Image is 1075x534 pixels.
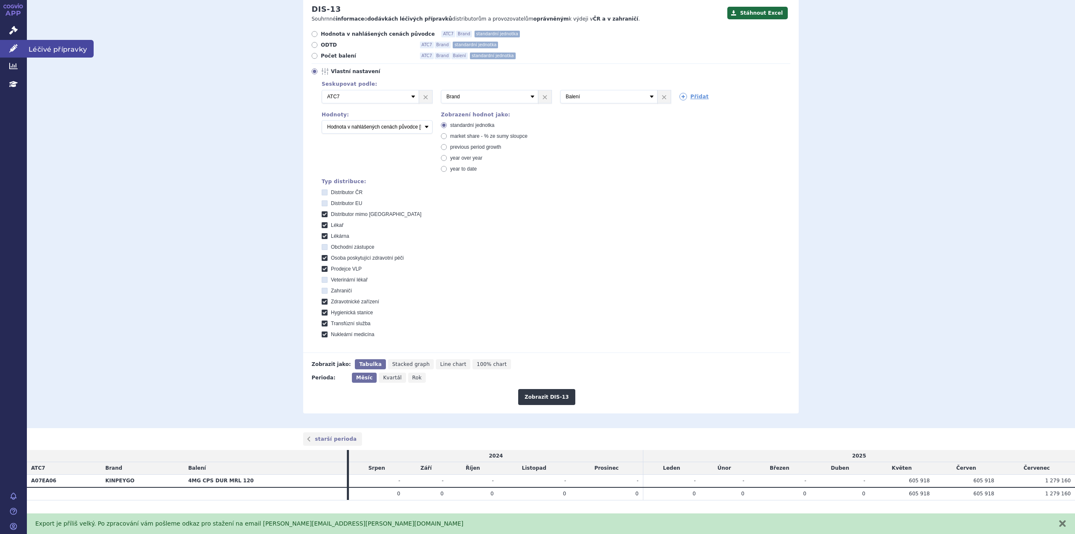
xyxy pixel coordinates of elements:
[593,16,638,22] strong: ČR a v zahraničí
[399,478,400,484] span: -
[420,42,434,48] span: ATC7
[727,7,788,19] button: Stáhnout Excel
[450,166,477,172] span: year to date
[331,331,374,337] span: Nukleární medicína
[383,375,401,381] span: Kvartál
[31,465,45,471] span: ATC7
[321,31,435,37] span: Hodnota v nahlášených cenách původce
[448,462,498,475] td: Říjen
[184,475,347,487] th: 4MG CPS DUR MRL 120
[392,361,430,367] span: Stacked graph
[742,478,744,484] span: -
[442,478,443,484] span: -
[749,462,810,475] td: Březen
[450,144,501,150] span: previous period growth
[453,42,498,48] span: standardní jednotka
[349,450,643,462] td: 2024
[1045,478,1071,484] span: 1 279 160
[999,462,1075,475] td: Červenec
[331,288,352,294] span: Zahraničí
[450,122,494,128] span: standardní jednotka
[331,321,370,326] span: Transfúzní služba
[321,42,413,48] span: ODTD
[862,491,865,497] span: 0
[700,462,749,475] td: Únor
[331,255,404,261] span: Osoba poskytující zdravotní péči
[321,53,413,59] span: Počet balení
[356,375,372,381] span: Měsíc
[404,462,448,475] td: Září
[973,491,994,497] span: 605 918
[741,491,745,497] span: 0
[441,31,455,37] span: ATC7
[810,462,870,475] td: Duben
[105,465,122,471] span: Brand
[322,179,790,184] div: Typ distribuce:
[349,462,404,475] td: Srpen
[477,361,506,367] span: 100% chart
[420,53,434,59] span: ATC7
[336,16,364,22] strong: informace
[412,375,422,381] span: Rok
[450,133,527,139] span: market share - % ze sumy sloupce
[331,200,362,206] span: Distributor EU
[533,16,569,22] strong: oprávněným
[563,491,566,497] span: 0
[909,491,930,497] span: 605 918
[635,491,639,497] span: 0
[331,277,367,283] span: Veterinární lékař
[331,233,349,239] span: Lékárna
[303,432,362,446] a: starší perioda
[331,211,422,217] span: Distributor mimo [GEOGRAPHIC_DATA]
[570,462,643,475] td: Prosinec
[870,462,934,475] td: Květen
[564,478,566,484] span: -
[973,478,994,484] span: 605 918
[863,478,865,484] span: -
[694,478,696,484] span: -
[538,90,551,103] a: ×
[331,222,343,228] span: Lékař
[492,478,493,484] span: -
[322,112,433,118] div: Hodnoty:
[331,244,374,250] span: Obchodní zástupce
[188,465,206,471] span: Balení
[440,361,466,367] span: Line chart
[456,31,472,37] span: Brand
[658,90,671,103] a: ×
[643,462,700,475] td: Leden
[909,478,930,484] span: 605 918
[359,361,381,367] span: Tabulka
[397,491,400,497] span: 0
[367,16,452,22] strong: dodávkách léčivých přípravků
[1058,519,1067,528] button: zavřít
[331,310,373,316] span: Hygienická stanice
[435,42,451,48] span: Brand
[805,478,806,484] span: -
[312,16,723,23] p: Souhrnné o distributorům a provozovatelům k výdeji v .
[490,491,494,497] span: 0
[331,189,362,195] span: Distributor ČR
[441,112,552,118] div: Zobrazení hodnot jako:
[331,68,423,75] span: Vlastní nastavení
[518,389,575,405] button: Zobrazit DIS-13
[101,475,184,487] th: KINPEYGO
[331,299,379,305] span: Zdravotnické zařízení
[475,31,520,37] span: standardní jednotka
[470,53,515,59] span: standardní jednotka
[679,93,709,100] a: Přidat
[498,462,570,475] td: Listopad
[313,90,790,103] div: 3
[451,53,468,59] span: Balení
[27,475,101,487] th: A07EA06
[435,53,451,59] span: Brand
[419,90,432,103] a: ×
[312,359,351,369] div: Zobrazit jako:
[312,5,341,14] h2: DIS-13
[643,450,1075,462] td: 2025
[312,373,348,383] div: Perioda:
[440,491,444,497] span: 0
[803,491,806,497] span: 0
[331,266,362,272] span: Prodejce VLP
[313,81,790,87] div: Seskupovat podle:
